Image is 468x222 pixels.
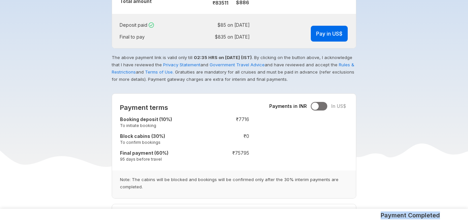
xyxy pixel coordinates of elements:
strong: Booking deposit (10%) [120,116,172,122]
button: Pay in US$ [311,26,348,42]
td: $ 835 on [DATE] [190,32,250,42]
td: $ 85 on [DATE] [190,20,250,30]
td: ₹ 7716 [210,115,249,132]
a: Government Travel Advice [210,62,265,67]
td: Final to pay [120,31,187,43]
a: Terms of Use. [145,69,174,75]
strong: Final payment (60%) [120,150,168,156]
td: ₹ 0 [210,132,249,148]
td: ₹ 75795 [210,148,249,165]
h5: Payment Completed [381,211,440,219]
td: : [207,115,210,132]
td: : [187,19,189,31]
strong: 02:35 HRS on [DATE] (IST) [194,55,252,60]
small: To confirm bookings [120,140,207,145]
td: Deposit paid [120,19,187,31]
strong: Block cabins (30%) [120,133,165,139]
small: To initiate booking [120,123,207,128]
td: : [207,148,210,165]
h2: Payment terms [120,104,249,111]
small: Note: The cabins will be blocked and bookings will be confirmed only after the 30% interim paymen... [112,171,356,198]
p: The above payment link is valid only till . By clicking on the button above, I acknowledge that I... [112,54,355,83]
span: Payments in INR [269,103,307,110]
span: In US$ [331,103,346,110]
a: Privacy Statement [163,62,200,67]
td: : [207,132,210,148]
small: 95 days before travel [120,156,207,162]
td: : [187,31,189,43]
